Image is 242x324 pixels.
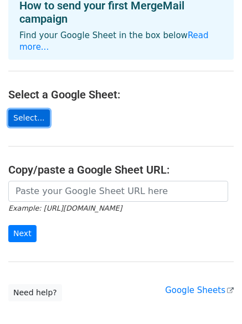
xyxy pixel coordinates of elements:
[8,109,50,127] a: Select...
[8,284,62,301] a: Need help?
[165,285,234,295] a: Google Sheets
[19,30,209,52] a: Read more...
[8,204,122,212] small: Example: [URL][DOMAIN_NAME]
[19,30,223,53] p: Find your Google Sheet in the box below
[8,88,234,101] h4: Select a Google Sheet:
[8,163,234,176] h4: Copy/paste a Google Sheet URL:
[8,225,37,242] input: Next
[8,181,228,202] input: Paste your Google Sheet URL here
